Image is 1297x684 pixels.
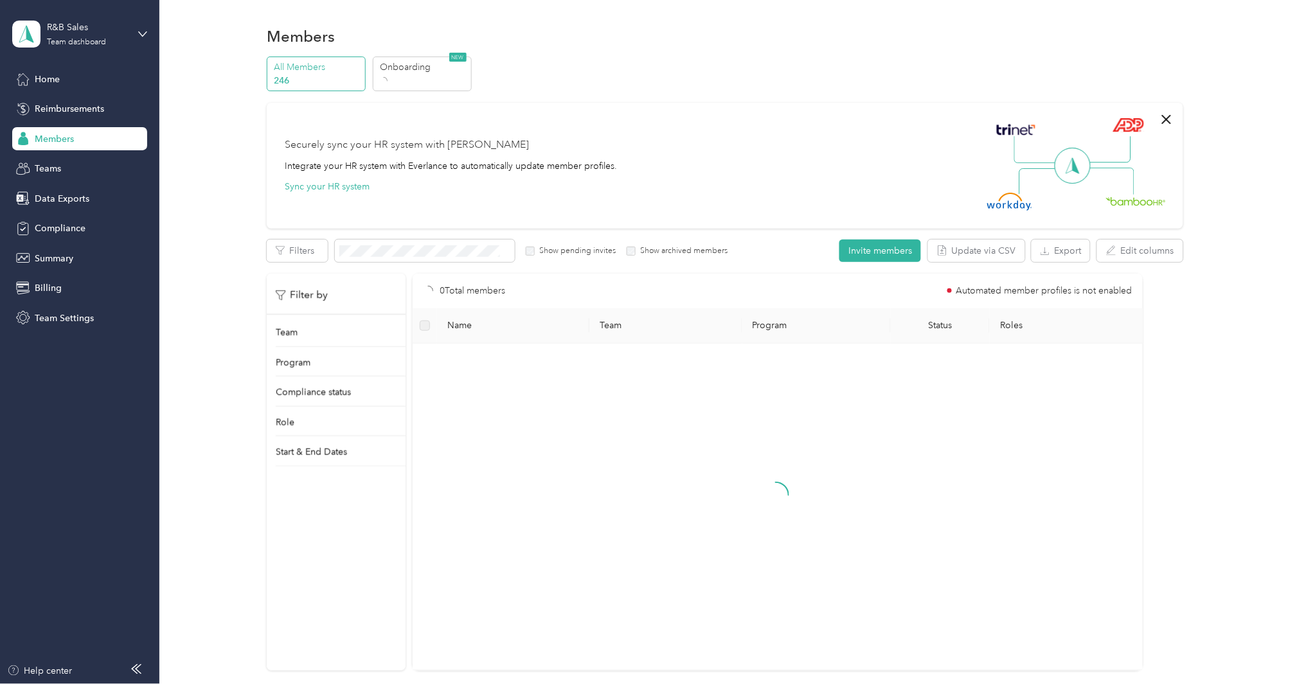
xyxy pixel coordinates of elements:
[1019,168,1064,194] img: Line Left Down
[276,356,310,369] p: Program
[48,21,128,34] div: R&B Sales
[742,308,891,344] th: Program
[535,245,616,257] label: Show pending invites
[276,385,351,399] p: Compliance status
[1225,612,1297,684] iframe: Everlance-gr Chat Button Frame
[35,132,74,146] span: Members
[440,284,505,298] p: 0 Total members
[1089,168,1134,195] img: Line Right Down
[35,311,94,325] span: Team Settings
[276,416,294,429] p: Role
[380,60,467,74] p: Onboarding
[449,53,467,62] span: NEW
[35,192,89,206] span: Data Exports
[35,252,73,265] span: Summary
[994,121,1039,139] img: Trinet
[276,326,298,339] p: Team
[276,287,328,303] p: Filter by
[839,240,921,262] button: Invite members
[35,73,60,86] span: Home
[1014,136,1059,164] img: Line Left Up
[1097,240,1183,262] button: Edit columns
[891,308,990,344] th: Status
[1032,240,1090,262] button: Export
[447,320,579,331] span: Name
[987,193,1032,211] img: Workday
[35,102,104,116] span: Reimbursements
[990,308,1142,344] th: Roles
[48,39,107,46] div: Team dashboard
[267,30,335,43] h1: Members
[589,308,742,344] th: Team
[1113,118,1145,132] img: ADP
[276,445,347,459] p: Start & End Dates
[35,222,85,235] span: Compliance
[636,245,728,257] label: Show archived members
[35,162,61,175] span: Teams
[928,240,1025,262] button: Update via CSV
[285,159,617,173] div: Integrate your HR system with Everlance to automatically update member profiles.
[1086,136,1131,163] img: Line Right Up
[267,240,328,262] button: Filters
[285,137,529,153] div: Securely sync your HR system with [PERSON_NAME]
[7,664,73,678] button: Help center
[285,180,370,193] button: Sync your HR system
[274,74,362,87] p: 246
[1106,197,1165,206] img: BambooHR
[437,308,589,344] th: Name
[274,60,362,74] p: All Members
[35,281,62,295] span: Billing
[956,286,1132,295] span: Automated member profiles is not enabled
